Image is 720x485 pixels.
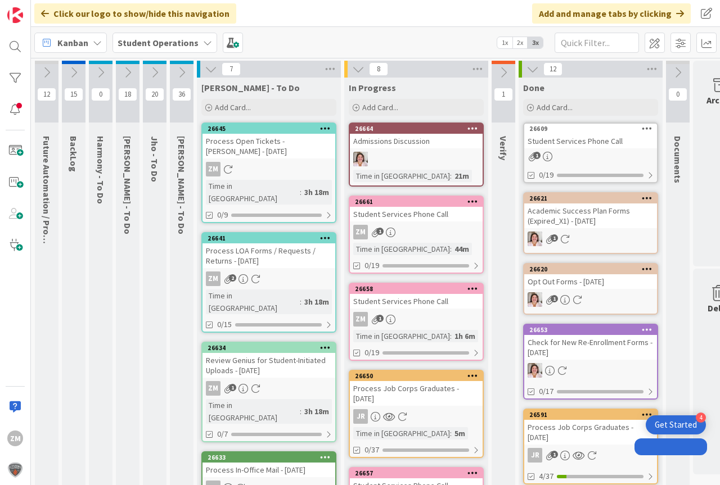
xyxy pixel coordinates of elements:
[524,363,657,378] div: EW
[202,233,335,268] div: 26641Process LOA Forms / Requests / Returns - [DATE]
[215,102,251,112] span: Add Card...
[528,37,543,48] span: 3x
[349,82,396,93] span: In Progress
[646,415,706,434] div: Open Get Started checklist, remaining modules: 4
[206,180,300,205] div: Time in [GEOGRAPHIC_DATA]
[498,136,509,160] span: Verify
[524,124,657,134] div: 26609
[524,410,657,420] div: 26591
[202,343,335,353] div: 26634
[523,324,658,400] a: 26653Check for New Re-Enrollment Forms - [DATE]EW0/17
[206,271,220,286] div: ZM
[350,284,483,309] div: 26658Student Services Phone Call
[300,296,301,308] span: :
[201,82,300,93] span: Zaida - To Do
[217,209,228,221] span: 0/9
[528,292,542,307] img: EW
[57,36,88,49] span: Kanban
[202,271,335,286] div: ZM
[452,170,472,182] div: 21m
[524,264,657,289] div: 26620Opt Out Forms - [DATE]
[301,186,332,198] div: 3h 18m
[350,371,483,381] div: 26650
[655,419,697,430] div: Get Started
[350,124,483,148] div: 26664Admissions Discussion
[497,37,512,48] span: 1x
[202,381,335,396] div: ZM
[91,88,110,101] span: 0
[524,325,657,360] div: 26653Check for New Re-Enrollment Forms - [DATE]
[364,347,379,359] span: 0/19
[353,170,450,182] div: Time in [GEOGRAPHIC_DATA]
[350,207,483,221] div: Student Services Phone Call
[524,124,657,148] div: 26609Student Services Phone Call
[350,312,483,327] div: ZM
[555,33,639,53] input: Quick Filter...
[208,344,335,352] div: 26634
[524,193,657,228] div: 26621Academic Success Plan Forms (Expired_X1) - [DATE]
[539,470,553,482] span: 4/37
[529,411,657,419] div: 26591
[524,420,657,445] div: Process Job Corps Graduates - [DATE]
[450,330,452,342] span: :
[524,193,657,203] div: 26621
[355,469,483,477] div: 26657
[362,102,398,112] span: Add Card...
[7,462,23,478] img: avatar
[350,152,483,166] div: EW
[206,289,300,314] div: Time in [GEOGRAPHIC_DATA]
[551,234,558,242] span: 1
[300,405,301,418] span: :
[201,342,336,442] a: 26634Review Genius for Student-Initiated Uploads - [DATE]ZMTime in [GEOGRAPHIC_DATA]:3h 18m0/7
[355,372,483,380] div: 26650
[202,243,335,268] div: Process LOA Forms / Requests / Returns - [DATE]
[301,296,332,308] div: 3h 18m
[202,452,335,477] div: 26633Process In-Office Mail - [DATE]
[206,399,300,424] div: Time in [GEOGRAPHIC_DATA]
[524,448,657,463] div: JR
[523,409,658,484] a: 26591Process Job Corps Graduates - [DATE]JR4/37
[524,274,657,289] div: Opt Out Forms - [DATE]
[350,134,483,148] div: Admissions Discussion
[202,134,335,158] div: Process Open Tickets - [PERSON_NAME] - [DATE]
[524,325,657,335] div: 26653
[202,452,335,463] div: 26633
[524,410,657,445] div: 26591Process Job Corps Graduates - [DATE]
[202,233,335,243] div: 26641
[68,136,79,172] span: BackLog
[523,192,658,254] a: 26621Academic Success Plan Forms (Expired_X1) - [DATE]EW
[376,228,384,235] span: 1
[376,315,384,322] span: 1
[208,125,335,133] div: 26645
[668,88,687,101] span: 0
[149,136,160,182] span: Jho - To Do
[450,243,452,255] span: :
[353,225,368,239] div: ZM
[350,468,483,478] div: 26657
[349,283,484,361] a: 26658Student Services Phone CallZMTime in [GEOGRAPHIC_DATA]:1h 6m0/19
[206,162,220,176] div: ZM
[350,197,483,221] div: 26661Student Services Phone Call
[208,234,335,242] div: 26641
[355,125,483,133] div: 26664
[176,136,187,234] span: Amanda - To Do
[369,62,388,76] span: 8
[532,3,691,24] div: Add and manage tabs by clicking
[122,136,133,234] span: Emilie - To Do
[551,451,558,458] span: 1
[206,381,220,396] div: ZM
[364,444,379,456] span: 0/37
[450,427,452,439] span: :
[528,363,542,378] img: EW
[350,409,483,424] div: JR
[533,152,541,159] span: 1
[201,123,336,223] a: 26645Process Open Tickets - [PERSON_NAME] - [DATE]ZMTime in [GEOGRAPHIC_DATA]:3h 18m0/9
[349,370,484,458] a: 26650Process Job Corps Graduates - [DATE]JRTime in [GEOGRAPHIC_DATA]:5m0/37
[350,124,483,134] div: 26664
[217,428,228,440] span: 0/7
[529,326,657,334] div: 26653
[355,198,483,206] div: 26661
[350,284,483,294] div: 26658
[355,285,483,293] div: 26658
[524,335,657,360] div: Check for New Re-Enrollment Forms - [DATE]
